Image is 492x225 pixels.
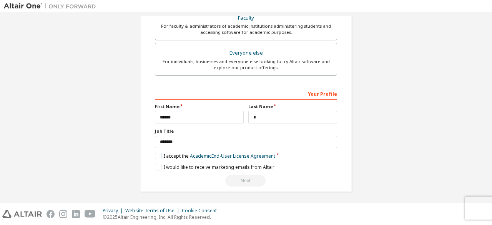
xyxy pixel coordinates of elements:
[190,153,275,159] a: Academic End-User License Agreement
[248,103,337,110] label: Last Name
[2,210,42,218] img: altair_logo.svg
[155,87,337,100] div: Your Profile
[160,23,332,35] div: For faculty & administrators of academic institutions administering students and accessing softwa...
[155,153,275,159] label: I accept the
[155,103,244,110] label: First Name
[155,164,274,170] label: I would like to receive marketing emails from Altair
[155,128,337,134] label: Job Title
[160,13,332,23] div: Faculty
[72,210,80,218] img: linkedin.svg
[103,214,221,220] p: © 2025 Altair Engineering, Inc. All Rights Reserved.
[85,210,96,218] img: youtube.svg
[103,208,125,214] div: Privacy
[59,210,67,218] img: instagram.svg
[155,175,337,187] div: Read and acccept EULA to continue
[160,48,332,58] div: Everyone else
[47,210,55,218] img: facebook.svg
[4,2,100,10] img: Altair One
[125,208,182,214] div: Website Terms of Use
[182,208,221,214] div: Cookie Consent
[160,58,332,71] div: For individuals, businesses and everyone else looking to try Altair software and explore our prod...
